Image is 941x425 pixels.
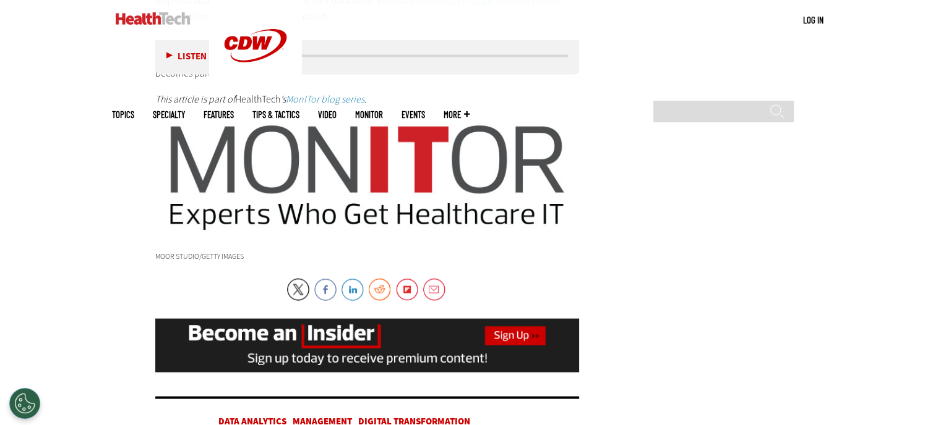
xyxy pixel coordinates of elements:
a: Video [318,110,337,119]
a: Events [402,110,425,119]
a: MonITor [355,110,383,119]
img: Home [116,12,191,25]
span: Topics [112,110,134,119]
button: Open Preferences [9,388,40,419]
div: Moor Studio/Getty Images [155,253,580,260]
div: Cookies Settings [9,388,40,419]
a: Log in [803,14,823,25]
div: User menu [803,14,823,27]
span: Specialty [153,110,185,119]
a: CDW [209,82,302,95]
span: More [444,110,470,119]
a: Tips & Tactics [252,110,299,119]
a: Features [204,110,234,119]
img: MonITor_logo_sized.jpg [155,117,580,238]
